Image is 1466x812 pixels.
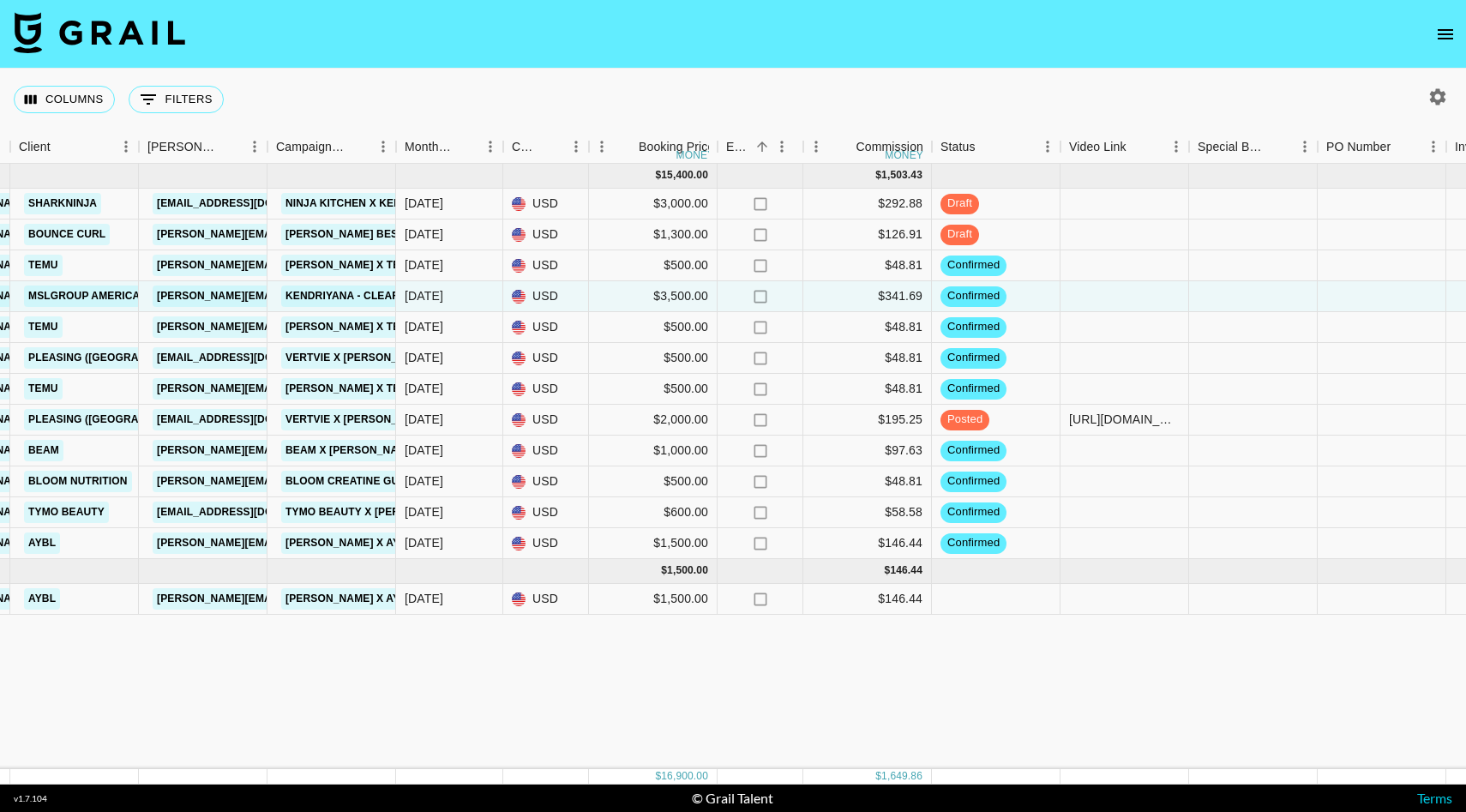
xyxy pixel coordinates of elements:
div: $ [655,769,661,784]
div: 146.44 [890,563,922,578]
div: Nov '25 [405,590,443,607]
div: Expenses: Remove Commission? [726,130,750,164]
a: [EMAIL_ADDRESS][DOMAIN_NAME] [153,409,345,430]
button: Menu [113,134,139,159]
a: TEMU [24,316,63,338]
div: $3,500.00 [589,281,718,312]
a: Terms [1417,790,1452,806]
div: USD [503,466,589,497]
a: [PERSON_NAME][EMAIL_ADDRESS][DOMAIN_NAME] [153,316,432,338]
div: Campaign (Type) [267,130,396,164]
div: $58.58 [803,497,932,528]
a: [PERSON_NAME] Best X Bounce Curl [281,224,499,245]
a: TYMO Beauty X [PERSON_NAME] [281,502,467,523]
button: Sort [832,135,856,159]
div: https://www.instagram.com/p/DPguPQZgCsS/ [1069,411,1180,428]
div: $600.00 [589,497,718,528]
span: posted [940,412,989,428]
a: [PERSON_NAME][EMAIL_ADDRESS][DOMAIN_NAME] [153,588,432,610]
button: Sort [976,135,1000,159]
a: Bloom Nutrition [24,471,132,492]
button: Sort [454,135,478,159]
a: Bloom Creatine Gummies X [PERSON_NAME] [281,471,538,492]
div: Campaign (Type) [276,130,346,164]
button: Sort [51,135,75,159]
a: [PERSON_NAME][EMAIL_ADDRESS][PERSON_NAME][DOMAIN_NAME] [153,286,520,307]
button: Sort [750,135,774,159]
div: Oct '25 [405,318,443,335]
span: confirmed [940,535,1006,551]
div: money [885,150,923,160]
img: Grail Talent [14,12,185,53]
div: $48.81 [803,466,932,497]
button: Sort [1268,135,1292,159]
a: TYMO Beauty [24,502,109,523]
a: [PERSON_NAME][EMAIL_ADDRESS][DOMAIN_NAME] [153,378,432,400]
div: USD [503,497,589,528]
div: $126.91 [803,220,932,250]
a: [PERSON_NAME][EMAIL_ADDRESS][DOMAIN_NAME] [153,532,432,554]
div: © Grail Talent [692,790,773,807]
button: Menu [478,134,503,159]
div: Special Booking Type [1198,130,1268,164]
div: $500.00 [589,343,718,374]
div: Oct '25 [405,349,443,366]
a: [PERSON_NAME][EMAIL_ADDRESS][DOMAIN_NAME] [153,255,432,276]
span: draft [940,195,979,212]
div: Commission [856,130,923,164]
a: Vertvie X [PERSON_NAME] - Strapless Bra [281,409,534,430]
span: confirmed [940,442,1006,459]
a: [EMAIL_ADDRESS][DOMAIN_NAME] [153,502,345,523]
button: Menu [1292,134,1318,159]
div: [PERSON_NAME] [147,130,218,164]
div: USD [503,584,589,615]
button: Menu [1421,134,1446,159]
a: [PERSON_NAME][EMAIL_ADDRESS][DOMAIN_NAME] [153,224,432,245]
div: Oct '25 [405,226,443,243]
div: Oct '25 [405,256,443,274]
a: AYBL [24,532,60,554]
button: Menu [589,134,615,159]
div: $500.00 [589,312,718,343]
div: money [676,150,715,160]
a: Beam X [PERSON_NAME] [281,440,422,461]
div: USD [503,281,589,312]
a: Vertvie X [PERSON_NAME] - Strapless Bra [281,347,534,369]
div: Month Due [405,130,454,164]
div: $48.81 [803,250,932,281]
a: [PERSON_NAME][EMAIL_ADDRESS][DOMAIN_NAME] [153,440,432,461]
div: $500.00 [589,374,718,405]
div: $146.44 [803,584,932,615]
span: confirmed [940,319,1006,335]
div: USD [503,250,589,281]
div: Oct '25 [405,380,443,397]
a: [PERSON_NAME] X TEMU [281,316,420,338]
div: Status [940,130,976,164]
div: USD [503,312,589,343]
div: $292.88 [803,189,932,220]
button: Menu [803,134,829,159]
div: $500.00 [589,466,718,497]
div: USD [503,374,589,405]
div: PO Number [1318,130,1446,164]
a: AYBL [24,588,60,610]
div: USD [503,189,589,220]
a: Ninja Kitchen X Kendriyana [281,193,453,214]
div: $48.81 [803,343,932,374]
button: Select columns [14,86,115,113]
button: Sort [1127,135,1151,159]
span: draft [940,226,979,243]
div: $48.81 [803,374,932,405]
div: USD [503,528,589,559]
button: Sort [346,135,370,159]
div: Status [932,130,1060,164]
span: confirmed [940,288,1006,304]
div: 15,400.00 [661,168,708,183]
a: [PERSON_NAME] X TEMU [281,255,420,276]
span: confirmed [940,350,1006,366]
span: confirmed [940,504,1006,520]
div: $ [885,563,891,578]
div: $ [655,168,661,183]
div: Special Booking Type [1189,130,1318,164]
span: confirmed [940,257,1006,274]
